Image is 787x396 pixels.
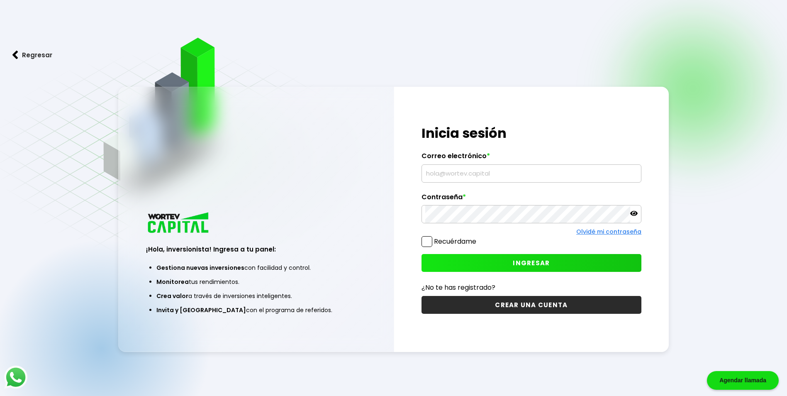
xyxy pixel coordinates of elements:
li: a través de inversiones inteligentes. [156,289,356,303]
span: Monitorea [156,278,189,286]
input: hola@wortev.capital [425,165,638,182]
a: ¿No te has registrado?CREAR UNA CUENTA [422,282,641,314]
button: INGRESAR [422,254,641,272]
h3: ¡Hola, inversionista! Ingresa a tu panel: [146,244,366,254]
img: flecha izquierda [12,51,18,59]
label: Correo electrónico [422,152,641,164]
a: Olvidé mi contraseña [576,227,641,236]
label: Recuérdame [434,237,476,246]
img: logos_whatsapp-icon.242b2217.svg [4,366,27,389]
div: Agendar llamada [707,371,779,390]
button: CREAR UNA CUENTA [422,296,641,314]
h1: Inicia sesión [422,123,641,143]
img: logo_wortev_capital [146,211,212,236]
span: Invita y [GEOGRAPHIC_DATA] [156,306,246,314]
p: ¿No te has registrado? [422,282,641,293]
span: INGRESAR [513,259,550,267]
li: con el programa de referidos. [156,303,356,317]
span: Crea valor [156,292,188,300]
li: tus rendimientos. [156,275,356,289]
label: Contraseña [422,193,641,205]
span: Gestiona nuevas inversiones [156,264,244,272]
li: con facilidad y control. [156,261,356,275]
